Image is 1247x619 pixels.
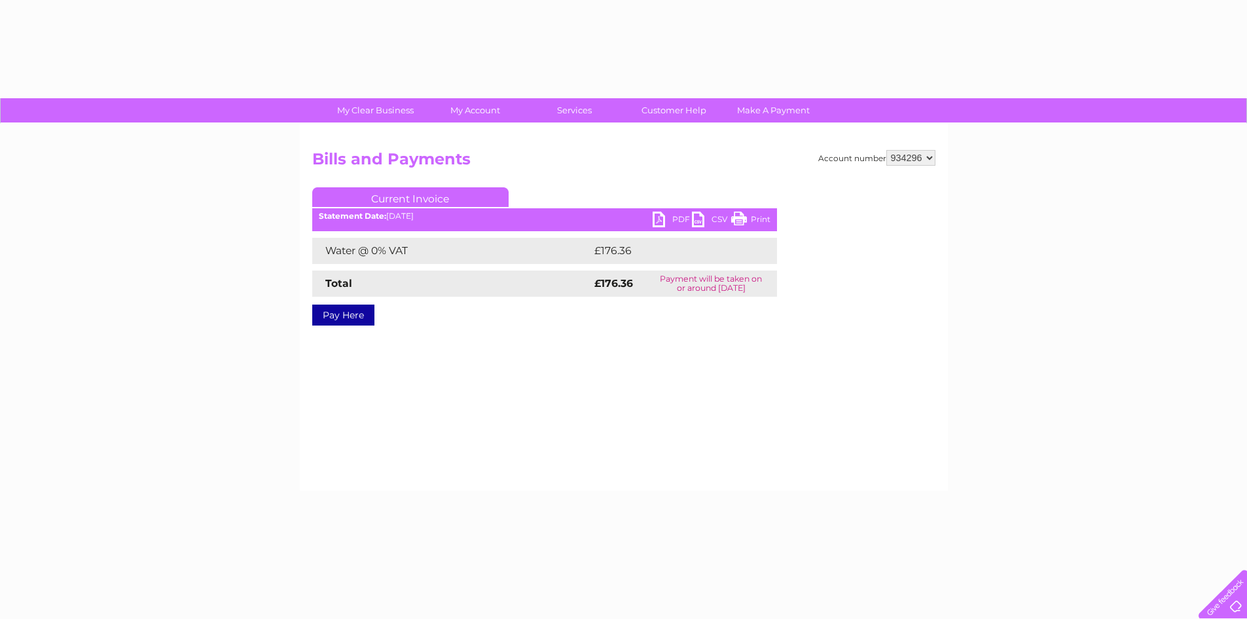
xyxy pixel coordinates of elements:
[719,98,827,122] a: Make A Payment
[312,187,509,207] a: Current Invoice
[653,212,692,231] a: PDF
[325,277,352,290] strong: Total
[620,98,728,122] a: Customer Help
[520,98,628,122] a: Services
[692,212,731,231] a: CSV
[591,238,753,264] td: £176.36
[312,305,374,326] a: Pay Here
[312,238,591,264] td: Water @ 0% VAT
[731,212,770,231] a: Print
[818,150,935,166] div: Account number
[312,212,777,221] div: [DATE]
[594,277,633,290] strong: £176.36
[312,150,935,175] h2: Bills and Payments
[421,98,529,122] a: My Account
[645,271,777,297] td: Payment will be taken on or around [DATE]
[321,98,429,122] a: My Clear Business
[319,211,386,221] b: Statement Date:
